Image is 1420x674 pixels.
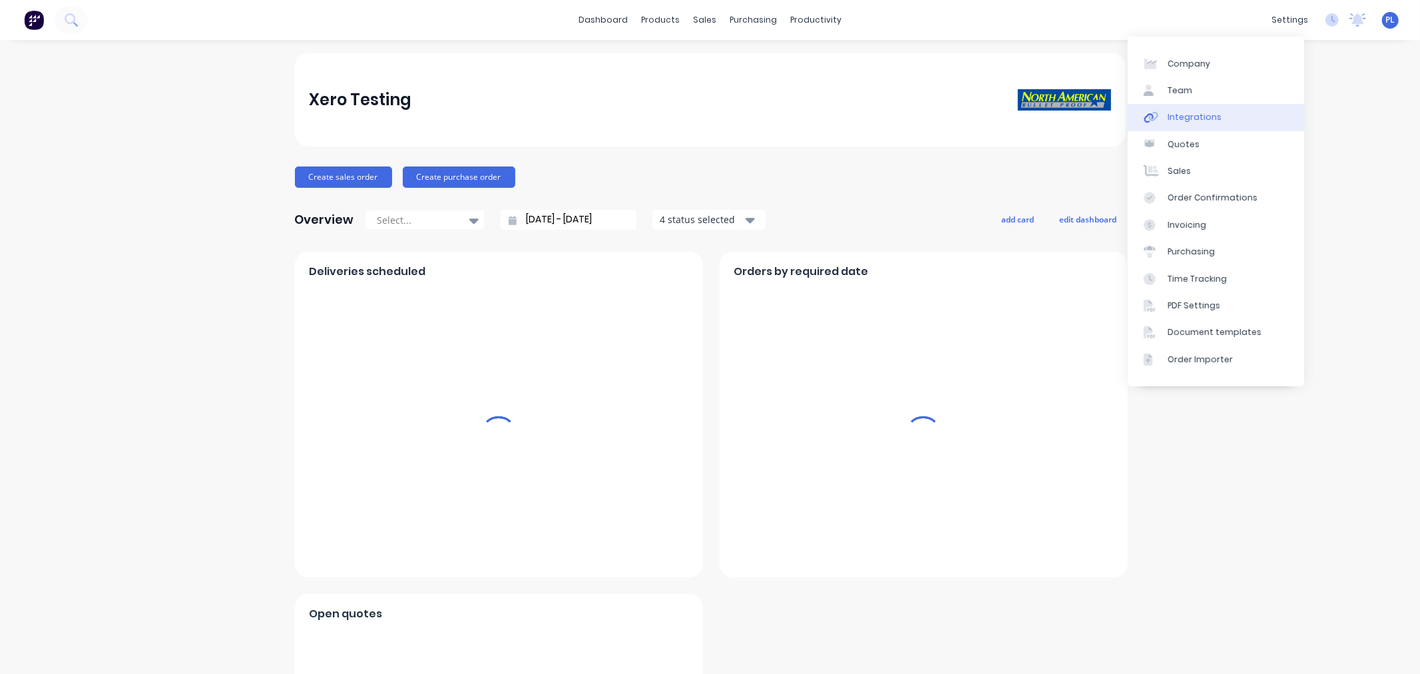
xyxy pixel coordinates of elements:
[784,10,848,30] div: productivity
[634,10,686,30] div: products
[652,210,766,230] button: 4 status selected
[1128,292,1304,319] a: PDF Settings
[1168,85,1192,97] div: Team
[1128,158,1304,184] a: Sales
[734,264,868,280] span: Orders by required date
[1168,354,1233,366] div: Order Importer
[295,167,392,188] button: Create sales order
[1128,212,1304,238] a: Invoicing
[1168,58,1210,70] div: Company
[1168,139,1200,151] div: Quotes
[1168,219,1206,231] div: Invoicing
[1128,346,1304,373] a: Order Importer
[686,10,723,30] div: sales
[403,167,515,188] button: Create purchase order
[660,212,744,226] div: 4 status selected
[1128,184,1304,211] a: Order Confirmations
[295,206,354,233] div: Overview
[309,264,425,280] span: Deliveries scheduled
[723,10,784,30] div: purchasing
[1128,319,1304,346] a: Document templates
[1128,50,1304,77] a: Company
[572,10,634,30] a: dashboard
[1168,192,1258,204] div: Order Confirmations
[1128,104,1304,131] a: Integrations
[1128,77,1304,104] a: Team
[1386,14,1395,26] span: PL
[1168,300,1220,312] div: PDF Settings
[1168,326,1262,338] div: Document templates
[1018,89,1111,111] img: Xero Testing
[1128,265,1304,292] a: Time Tracking
[1168,273,1227,285] div: Time Tracking
[1168,111,1222,123] div: Integrations
[1168,246,1215,258] div: Purchasing
[309,87,411,113] div: Xero Testing
[1168,165,1191,177] div: Sales
[1128,238,1304,265] a: Purchasing
[1265,10,1315,30] div: settings
[1051,210,1126,228] button: edit dashboard
[24,10,44,30] img: Factory
[993,210,1043,228] button: add card
[309,606,382,622] span: Open quotes
[1128,131,1304,158] a: Quotes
